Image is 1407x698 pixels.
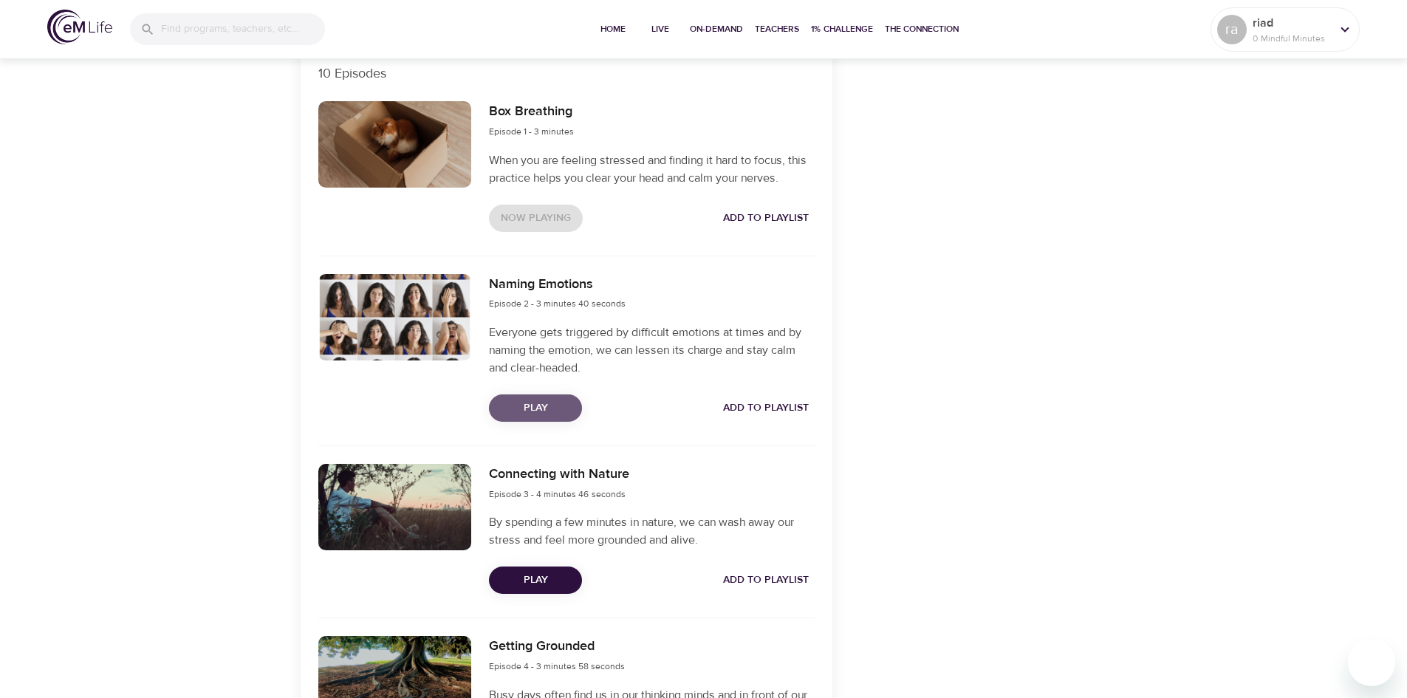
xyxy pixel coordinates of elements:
[489,101,574,123] h6: Box Breathing
[723,399,809,417] span: Add to Playlist
[717,567,815,594] button: Add to Playlist
[723,571,809,589] span: Add to Playlist
[723,209,809,227] span: Add to Playlist
[1348,639,1395,686] iframe: Button to launch messaging window
[690,21,743,37] span: On-Demand
[643,21,678,37] span: Live
[47,10,112,44] img: logo
[885,21,959,37] span: The Connection
[489,151,814,187] p: When you are feeling stressed and finding it hard to focus, this practice helps you clear your he...
[1253,32,1331,45] p: 0 Mindful Minutes
[489,567,582,594] button: Play
[489,394,582,422] button: Play
[717,205,815,232] button: Add to Playlist
[489,513,814,549] p: By spending a few minutes in nature, we can wash away our stress and feel more grounded and alive.
[1253,14,1331,32] p: riad
[501,571,570,589] span: Play
[161,13,325,45] input: Find programs, teachers, etc...
[501,399,570,417] span: Play
[489,126,574,137] span: Episode 1 - 3 minutes
[811,21,873,37] span: 1% Challenge
[755,21,799,37] span: Teachers
[489,324,814,377] p: Everyone gets triggered by difficult emotions at times and by naming the emotion, we can lessen i...
[318,64,815,83] p: 10 Episodes
[489,298,626,309] span: Episode 2 - 3 minutes 40 seconds
[1217,15,1247,44] div: ra
[489,488,626,500] span: Episode 3 - 4 minutes 46 seconds
[489,636,625,657] h6: Getting Grounded
[595,21,631,37] span: Home
[489,274,626,295] h6: Naming Emotions
[489,660,625,672] span: Episode 4 - 3 minutes 58 seconds
[717,394,815,422] button: Add to Playlist
[489,464,629,485] h6: Connecting with Nature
